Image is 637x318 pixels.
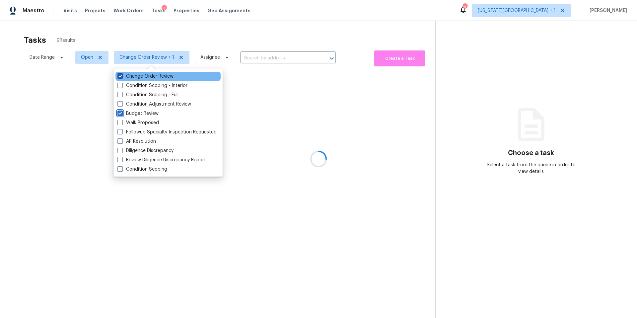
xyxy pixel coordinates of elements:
[117,82,187,89] label: Condition Scoping - Interior
[117,110,159,117] label: Budget Review
[117,101,191,108] label: Condition Adjustment Review
[462,4,467,11] div: 30
[117,92,178,98] label: Condition Scoping - Full
[117,147,174,154] label: Diligence Discrepancy
[117,129,217,135] label: Followup Specialty Inspection Requested
[117,166,167,173] label: Condition Scoping
[117,138,156,145] label: AP Resolution
[117,119,159,126] label: Walk Proposed
[162,5,167,12] div: 1
[117,73,174,80] label: Change Order Review
[117,157,206,163] label: Review Diligence Discrepancy Report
